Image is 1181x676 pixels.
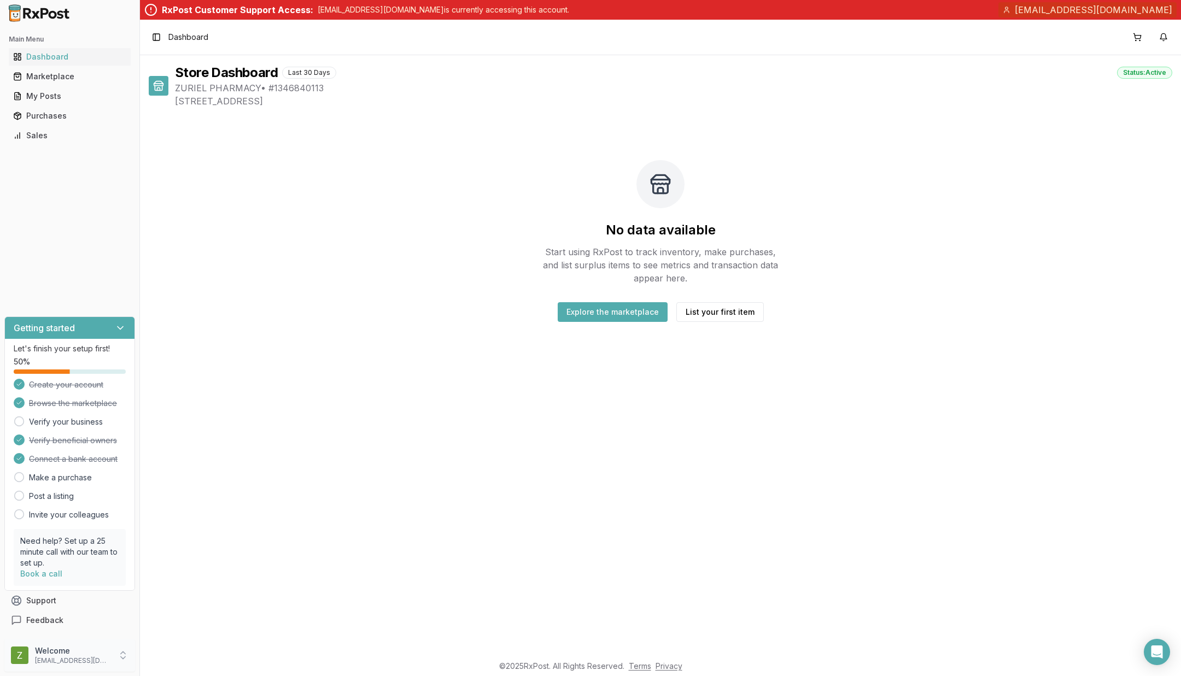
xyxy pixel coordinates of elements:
[9,67,131,86] a: Marketplace
[4,68,135,85] button: Marketplace
[168,32,208,43] nav: breadcrumb
[20,569,62,578] a: Book a call
[175,64,278,81] h1: Store Dashboard
[282,67,336,79] div: Last 30 Days
[20,536,119,568] p: Need help? Set up a 25 minute call with our team to set up.
[168,32,208,43] span: Dashboard
[4,4,74,22] img: RxPost Logo
[14,356,30,367] span: 50 %
[676,302,764,322] button: List your first item
[1117,67,1172,79] div: Status: Active
[14,343,126,354] p: Let's finish your setup first!
[9,35,131,44] h2: Main Menu
[558,302,668,322] button: Explore the marketplace
[538,245,783,285] p: Start using RxPost to track inventory, make purchases, and list surplus items to see metrics and ...
[175,81,1172,95] span: ZURIEL PHARMACY • # 1346840113
[4,610,135,630] button: Feedback
[9,126,131,145] a: Sales
[13,130,126,141] div: Sales
[318,4,569,15] p: [EMAIL_ADDRESS][DOMAIN_NAME] is currently accessing this account.
[4,591,135,610] button: Support
[606,221,716,239] h2: No data available
[35,656,111,665] p: [EMAIL_ADDRESS][DOMAIN_NAME]
[29,435,117,446] span: Verify beneficial owners
[4,48,135,66] button: Dashboard
[29,398,117,409] span: Browse the marketplace
[13,91,126,102] div: My Posts
[1015,3,1172,16] span: [EMAIL_ADDRESS][DOMAIN_NAME]
[9,106,131,126] a: Purchases
[29,454,118,465] span: Connect a bank account
[9,86,131,106] a: My Posts
[9,47,131,67] a: Dashboard
[629,661,651,671] a: Terms
[14,321,75,334] h3: Getting started
[29,509,109,520] a: Invite your colleagues
[26,615,63,626] span: Feedback
[29,472,92,483] a: Make a purchase
[13,51,126,62] div: Dashboard
[4,87,135,105] button: My Posts
[29,416,103,427] a: Verify your business
[162,3,313,16] div: RxPost Customer Support Access:
[4,107,135,125] button: Purchases
[656,661,682,671] a: Privacy
[13,110,126,121] div: Purchases
[175,95,1172,108] span: [STREET_ADDRESS]
[1144,639,1170,665] div: Open Intercom Messenger
[29,491,74,502] a: Post a listing
[29,379,103,390] span: Create your account
[4,127,135,144] button: Sales
[13,71,126,82] div: Marketplace
[35,645,111,656] p: Welcome
[11,646,28,664] img: User avatar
